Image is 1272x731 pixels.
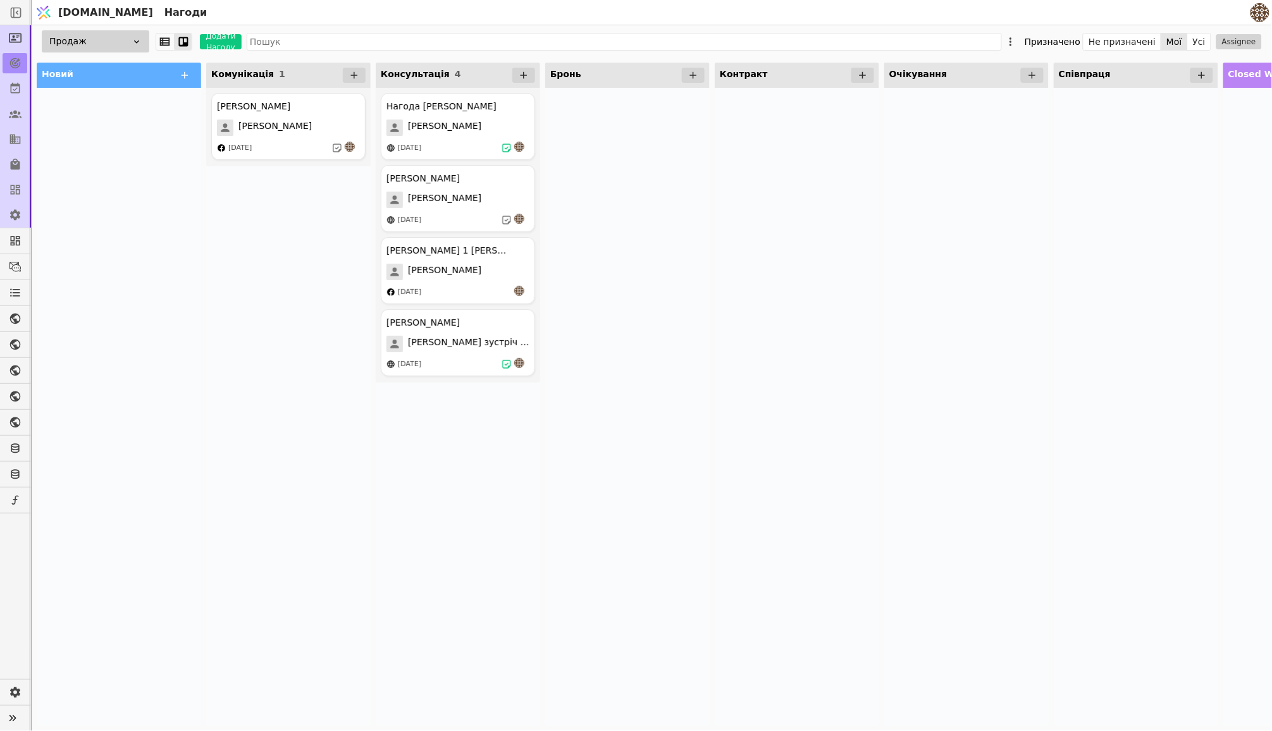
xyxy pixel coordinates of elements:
div: [DATE] [398,359,421,370]
div: [PERSON_NAME] 1 [PERSON_NAME][PERSON_NAME][DATE]an [381,237,535,304]
div: [PERSON_NAME][PERSON_NAME] зустріч 13.08[DATE]an [381,309,535,376]
div: [PERSON_NAME] [386,316,460,329]
span: Консультація [381,69,450,79]
span: [PERSON_NAME] [408,120,481,136]
span: Контракт [720,69,768,79]
div: Нагода [PERSON_NAME][PERSON_NAME][DATE]an [381,93,535,160]
span: [PERSON_NAME] [408,264,481,280]
img: an [514,286,524,296]
h2: Нагоди [159,5,207,20]
span: Новий [42,69,73,79]
a: Додати Нагоду [192,34,242,49]
div: [PERSON_NAME][PERSON_NAME][DATE]an [211,93,366,160]
span: [PERSON_NAME] [408,192,481,208]
img: facebook.svg [217,144,226,152]
button: Не призначені [1084,33,1161,51]
img: online-store.svg [386,144,395,152]
div: Призначено [1025,33,1080,51]
span: Бронь [550,69,581,79]
span: Співпраця [1059,69,1111,79]
button: Додати Нагоду [200,34,242,49]
div: [PERSON_NAME] [386,172,460,185]
div: Продаж [42,30,149,52]
div: [PERSON_NAME] [217,100,290,113]
img: an [345,142,355,152]
div: [DATE] [398,143,421,154]
div: [DATE] [228,143,252,154]
span: Комунікація [211,69,274,79]
div: [PERSON_NAME] 1 [PERSON_NAME] [386,244,507,257]
div: [PERSON_NAME][PERSON_NAME][DATE]an [381,165,535,232]
button: Мої [1161,33,1188,51]
img: an [514,142,524,152]
img: an [514,358,524,368]
span: [PERSON_NAME] зустріч 13.08 [408,336,529,352]
span: [PERSON_NAME] [238,120,312,136]
button: Assignee [1216,34,1262,49]
img: 4183bec8f641d0a1985368f79f6ed469 [1250,3,1269,22]
div: Нагода [PERSON_NAME] [386,100,497,113]
img: facebook.svg [386,288,395,297]
button: Усі [1188,33,1211,51]
img: an [514,214,524,224]
div: [DATE] [398,215,421,226]
span: [DOMAIN_NAME] [58,5,153,20]
input: Пошук [247,33,1002,51]
a: [DOMAIN_NAME] [32,1,159,25]
img: online-store.svg [386,360,395,369]
span: 1 [279,69,285,79]
span: Очікування [889,69,948,79]
span: 4 [455,69,461,79]
div: [DATE] [398,287,421,298]
img: Logo [34,1,53,25]
img: online-store.svg [386,216,395,224]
